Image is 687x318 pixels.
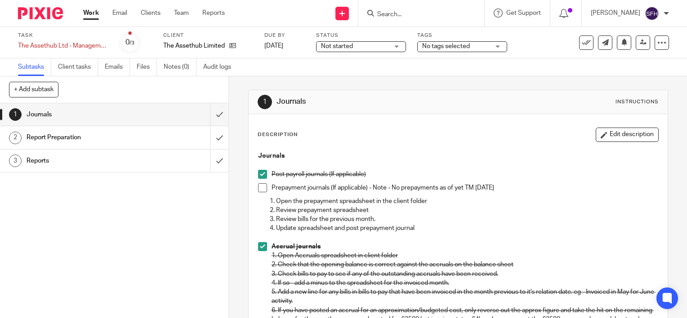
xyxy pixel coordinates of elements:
[18,32,108,39] label: Task
[9,155,22,167] div: 3
[506,10,541,16] span: Get Support
[18,7,63,19] img: Pixie
[272,183,658,192] p: Prepayment journals (If applicable) - Note - No prepayments as of yet TM [DATE]
[272,260,658,269] p: 2. Check that the opening balance is correct against the accruals on the balance sheet
[258,131,298,138] p: Description
[258,153,285,159] strong: Journals
[591,9,640,18] p: [PERSON_NAME]
[316,32,406,39] label: Status
[272,287,658,306] p: 5. Add a new line for any bills in bills to pay that have been invoiced in the month previous to ...
[417,32,507,39] label: Tags
[376,11,457,19] input: Search
[125,37,134,48] div: 0
[264,43,283,49] span: [DATE]
[616,98,659,106] div: Instructions
[137,58,157,76] a: Files
[18,58,51,76] a: Subtasks
[105,58,130,76] a: Emails
[258,95,272,109] div: 1
[321,43,353,49] span: Not started
[596,128,659,142] button: Edit description
[277,97,477,106] h1: Journals
[272,278,658,287] p: 4. If so - add a minus to the spreadsheet for the invoiced month.
[174,9,189,18] a: Team
[58,58,98,76] a: Client tasks
[9,132,22,144] div: 2
[9,82,58,97] button: + Add subtask
[272,269,658,278] p: 3. Check bills to pay to see if any of the outstanding accruals have been received.
[203,58,238,76] a: Audit logs
[272,243,321,250] strong: Accrual journals
[264,32,305,39] label: Due by
[164,58,196,76] a: Notes (0)
[276,215,658,224] p: Review bills for the previous month.
[422,43,470,49] span: No tags selected
[112,9,127,18] a: Email
[141,9,161,18] a: Clients
[18,41,108,50] div: The Assethub Ltd - Management Accounts
[9,108,22,121] div: 1
[276,197,658,206] p: Open the prepayment spreadsheet in the client folder
[83,9,99,18] a: Work
[27,131,143,144] h1: Report Preparation
[272,170,658,179] p: Post payroll journals (If applicable)
[129,40,134,45] small: /3
[27,154,143,168] h1: Reports
[163,41,225,50] p: The Assethub Limited
[202,9,225,18] a: Reports
[272,251,658,260] p: 1. Open Accruals spreadsheet in client folder
[276,224,658,233] p: Update spreadsheet and post prepayment journal
[276,206,658,215] p: Review prepayment spreadsheet
[645,6,659,21] img: svg%3E
[27,108,143,121] h1: Journals
[163,32,253,39] label: Client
